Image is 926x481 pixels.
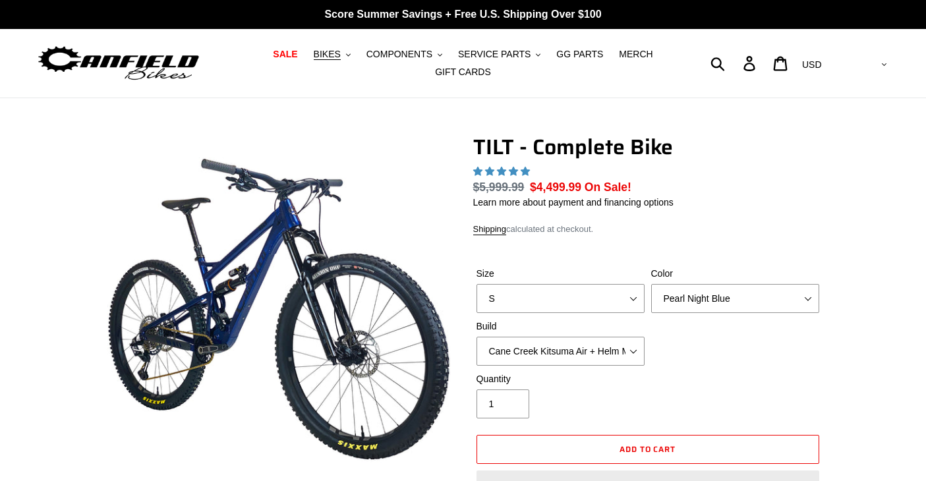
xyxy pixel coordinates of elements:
div: calculated at checkout. [473,223,823,236]
h1: TILT - Complete Bike [473,134,823,159]
span: BIKES [314,49,341,60]
s: $5,999.99 [473,181,525,194]
img: TILT - Complete Bike [107,137,451,481]
a: Learn more about payment and financing options [473,197,674,208]
input: Search [718,49,751,78]
span: MERCH [619,49,652,60]
label: Color [651,267,819,281]
label: Size [477,267,645,281]
span: SERVICE PARTS [458,49,531,60]
span: On Sale! [585,179,631,196]
a: MERCH [612,45,659,63]
label: Build [477,320,645,333]
span: GG PARTS [556,49,603,60]
span: $4,499.99 [530,181,581,194]
button: COMPONENTS [360,45,449,63]
button: Add to cart [477,435,819,464]
img: Canfield Bikes [36,43,201,84]
span: 5.00 stars [473,166,533,177]
label: Quantity [477,372,645,386]
button: BIKES [307,45,357,63]
span: Add to cart [620,443,676,455]
a: Shipping [473,224,507,235]
a: GG PARTS [550,45,610,63]
span: GIFT CARDS [435,67,491,78]
span: COMPONENTS [366,49,432,60]
button: SERVICE PARTS [451,45,547,63]
a: SALE [266,45,304,63]
a: GIFT CARDS [428,63,498,81]
span: SALE [273,49,297,60]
